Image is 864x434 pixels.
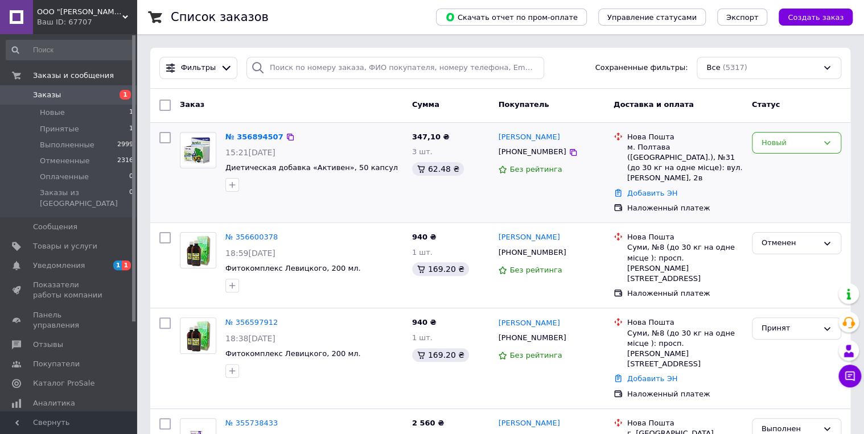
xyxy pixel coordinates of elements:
[33,310,105,330] span: Панель управления
[412,333,433,342] span: 1 шт.
[225,349,361,358] a: Фитокомплекс Левицкого, 200 мл.
[225,148,275,157] span: 15:21[DATE]
[33,261,85,271] span: Уведомления
[129,108,133,118] span: 1
[129,172,133,182] span: 0
[129,188,133,208] span: 0
[37,17,137,27] div: Ваш ID: 67707
[717,9,767,26] button: Экспорт
[767,13,853,21] a: Создать заказ
[33,359,80,369] span: Покупатели
[412,248,433,257] span: 1 шт.
[40,108,65,118] span: Новые
[225,233,278,241] a: № 356600378
[445,12,578,22] span: Скачать отчет по пром-оплате
[598,9,706,26] button: Управление статусами
[113,261,122,270] span: 1
[412,233,437,241] span: 940 ₴
[40,188,129,208] span: Заказы из [GEOGRAPHIC_DATA]
[180,134,216,166] img: Фото товару
[498,418,559,429] a: [PERSON_NAME]
[33,378,94,388] span: Каталог ProSale
[762,137,818,149] div: Новый
[37,7,122,17] span: ООО "Грин Вей Украина"
[779,9,853,26] button: Создать заказ
[225,264,361,272] a: Фитокомплекс Левицкого, 200 мл.
[509,351,562,359] span: Без рейтинга
[762,237,818,249] div: Отменен
[33,241,97,251] span: Товары и услуги
[509,266,562,274] span: Без рейтинга
[498,147,566,156] span: [PHONE_NUMBER]
[726,13,758,22] span: Экспорт
[614,100,694,109] span: Доставка и оплата
[627,328,743,370] div: Суми, №8 (до 30 кг на одне місце ): просп. [PERSON_NAME][STREET_ADDRESS]
[436,9,587,26] button: Скачать отчет по пром-оплате
[33,280,105,300] span: Показатели работы компании
[117,156,133,166] span: 2316
[607,13,697,22] span: Управление статусами
[6,40,134,60] input: Поиск
[40,124,79,134] span: Принятые
[40,140,94,150] span: Выполненные
[788,13,844,22] span: Создать заказ
[33,71,114,81] span: Заказы и сообщения
[181,63,216,73] span: Фильтры
[225,419,278,427] a: № 355738433
[498,232,559,243] a: [PERSON_NAME]
[627,132,743,142] div: Нова Пошта
[33,340,63,350] span: Отзывы
[412,419,444,427] span: 2 560 ₴
[752,100,780,109] span: Статус
[706,63,720,73] span: Все
[627,317,743,328] div: Нова Пошта
[180,232,216,268] a: Фото товару
[509,165,562,173] span: Без рейтинга
[722,63,747,72] span: (5317)
[183,233,213,268] img: Фото товару
[225,133,283,141] a: № 356894507
[498,132,559,143] a: [PERSON_NAME]
[627,142,743,184] div: м. Полтава ([GEOGRAPHIC_DATA].), №31 (до 30 кг на одне місце): вул. [PERSON_NAME], 2в
[412,133,450,141] span: 347,10 ₴
[225,318,278,326] a: № 356597912
[412,100,439,109] span: Сумма
[180,100,204,109] span: Заказ
[627,374,677,383] a: Добавить ЭН
[122,261,131,270] span: 1
[412,162,464,176] div: 62.48 ₴
[33,90,61,100] span: Заказы
[246,57,545,79] input: Поиск по номеру заказа, ФИО покупателя, номеру телефона, Email, номеру накладной
[838,365,861,387] button: Чат с покупателем
[498,248,566,257] span: [PHONE_NUMBER]
[627,203,743,213] div: Наложенный платеж
[627,418,743,428] div: Нова Пошта
[33,398,75,408] span: Аналитика
[129,124,133,134] span: 1
[180,132,216,168] a: Фото товару
[412,318,437,326] span: 940 ₴
[117,140,133,150] span: 2999
[412,348,469,362] div: 169.20 ₴
[120,90,131,100] span: 1
[498,100,549,109] span: Покупатель
[412,262,469,276] div: 169.20 ₴
[627,189,677,197] a: Добавить ЭН
[762,323,818,334] div: Принят
[183,318,213,353] img: Фото товару
[498,318,559,329] a: [PERSON_NAME]
[40,172,89,182] span: Оплаченные
[33,222,77,232] span: Сообщения
[180,317,216,354] a: Фото товару
[627,389,743,399] div: Наложенный платеж
[627,288,743,299] div: Наложенный платеж
[595,63,688,73] span: Сохраненные фильтры:
[225,334,275,343] span: 18:38[DATE]
[627,242,743,284] div: Суми, №8 (до 30 кг на одне місце ): просп. [PERSON_NAME][STREET_ADDRESS]
[225,163,398,172] a: Диетическая добавка «Активен», 50 капсул
[627,232,743,242] div: Нова Пошта
[40,156,89,166] span: Отмененные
